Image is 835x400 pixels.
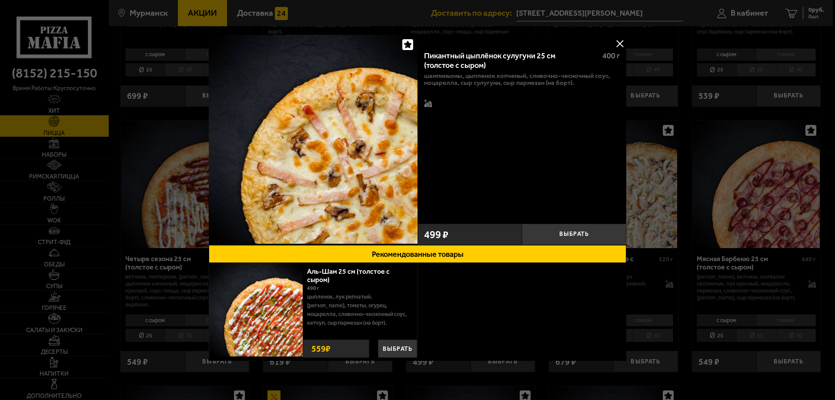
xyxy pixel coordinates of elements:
button: Рекомендованные товары [209,245,626,263]
a: Пикантный цыплёнок сулугуни 25 см (толстое с сыром) [209,35,417,245]
strong: 559 ₽ [309,340,333,357]
img: Пикантный цыплёнок сулугуни 25 см (толстое с сыром) [209,35,417,244]
p: цыпленок, лук репчатый, [PERSON_NAME], томаты, огурец, моцарелла, сливочно-чесночный соус, кетчуп... [307,292,411,327]
a: Аль-Шам 25 см (толстое с сыром) [307,267,390,284]
span: 400 г [602,51,620,61]
p: шампиньоны, цыпленок копченый, сливочно-чесночный соус, моцарелла, сыр сулугуни, сыр пармезан (на... [424,72,620,86]
button: Выбрать [378,339,417,358]
div: Пикантный цыплёнок сулугуни 25 см (толстое с сыром) [424,51,595,70]
span: 490 г [307,285,319,291]
button: Выбрать [522,224,626,245]
span: 499 ₽ [424,229,448,240]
